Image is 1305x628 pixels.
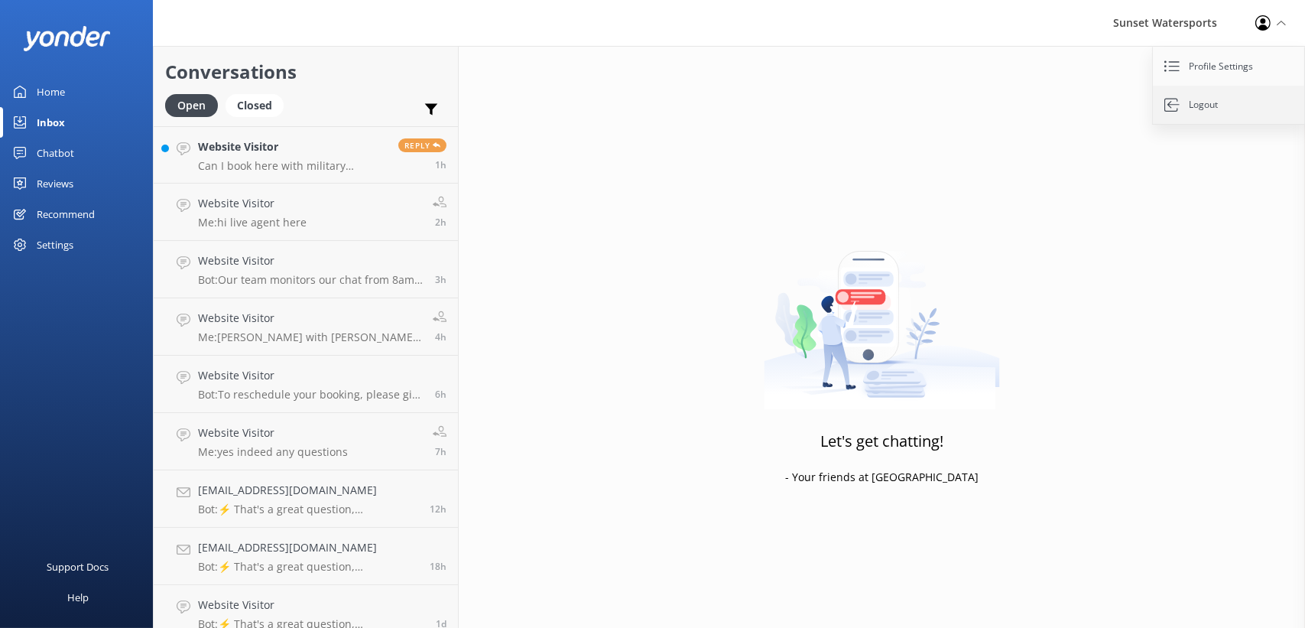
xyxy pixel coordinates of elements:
a: Closed [226,96,291,113]
a: [EMAIL_ADDRESS][DOMAIN_NAME]Bot:⚡ That's a great question, unfortunately I do not know the answer... [154,470,458,528]
span: Reply [398,138,446,152]
h4: Website Visitor [198,425,348,441]
h4: Website Visitor [198,310,421,327]
div: Recommend [37,199,95,229]
div: Open [165,94,218,117]
a: [EMAIL_ADDRESS][DOMAIN_NAME]Bot:⚡ That's a great question, unfortunately I do not know the answer... [154,528,458,585]
span: Sep 27 2025 08:12am (UTC -05:00) America/Cancun [435,388,446,401]
div: Support Docs [47,552,109,582]
div: Chatbot [37,138,74,168]
a: Website VisitorMe:yes indeed any questions7h [154,413,458,470]
a: Website VisitorCan I book here with military discountReply1h [154,126,458,184]
a: Website VisitorMe:hi live agent here2h [154,184,458,241]
p: Bot: ⚡ That's a great question, unfortunately I do not know the answer. I'm going to reach out to... [198,503,418,516]
p: Bot: ⚡ That's a great question, unfortunately I do not know the answer. I'm going to reach out to... [198,560,418,574]
p: Me: hi live agent here [198,216,307,229]
div: Reviews [37,168,73,199]
p: Me: [PERSON_NAME] with [PERSON_NAME] handles all big group privates [PHONE_NUMBER] [198,330,421,344]
p: Bot: To reschedule your booking, please give our office a call at [PHONE_NUMBER]. They'll be happ... [198,388,424,402]
img: yonder-white-logo.png [23,26,111,51]
span: Sep 27 2025 11:45am (UTC -05:00) America/Cancun [435,273,446,286]
span: Sep 27 2025 07:30am (UTC -05:00) America/Cancun [435,445,446,458]
span: Sep 27 2025 12:38pm (UTC -05:00) America/Cancun [435,216,446,229]
a: Website VisitorBot:Our team monitors our chat from 8am to 8pm and will be with you shortly! If yo... [154,241,458,298]
div: Closed [226,94,284,117]
p: Me: yes indeed any questions [198,445,348,459]
p: Bot: Our team monitors our chat from 8am to 8pm and will be with you shortly! If you'd like to ca... [198,273,424,287]
h3: Let's get chatting! [820,429,943,454]
span: Sep 26 2025 08:20pm (UTC -05:00) America/Cancun [430,560,446,573]
a: Open [165,96,226,113]
div: Settings [37,229,73,260]
span: Sep 27 2025 10:39am (UTC -05:00) America/Cancun [435,330,446,343]
h4: Website Visitor [198,597,424,613]
h2: Conversations [165,57,446,86]
h4: Website Visitor [198,252,424,269]
div: Home [37,76,65,107]
div: Inbox [37,107,65,138]
h4: Website Visitor [198,195,307,212]
h4: [EMAIL_ADDRESS][DOMAIN_NAME] [198,539,418,556]
a: Website VisitorBot:To reschedule your booking, please give our office a call at [PHONE_NUMBER]. T... [154,356,458,413]
h4: Website Visitor [198,138,387,155]
p: - Your friends at [GEOGRAPHIC_DATA] [785,469,979,486]
h4: [EMAIL_ADDRESS][DOMAIN_NAME] [198,482,418,499]
div: Help [67,582,89,613]
img: artwork of a man stealing a conversation from at giant smartphone [764,219,1000,410]
p: Can I book here with military discount [198,159,387,173]
h4: Website Visitor [198,367,424,384]
span: Sep 27 2025 02:57am (UTC -05:00) America/Cancun [430,503,446,516]
span: Sep 27 2025 01:10pm (UTC -05:00) America/Cancun [435,158,446,171]
a: Website VisitorMe:[PERSON_NAME] with [PERSON_NAME] handles all big group privates [PHONE_NUMBER]4h [154,298,458,356]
